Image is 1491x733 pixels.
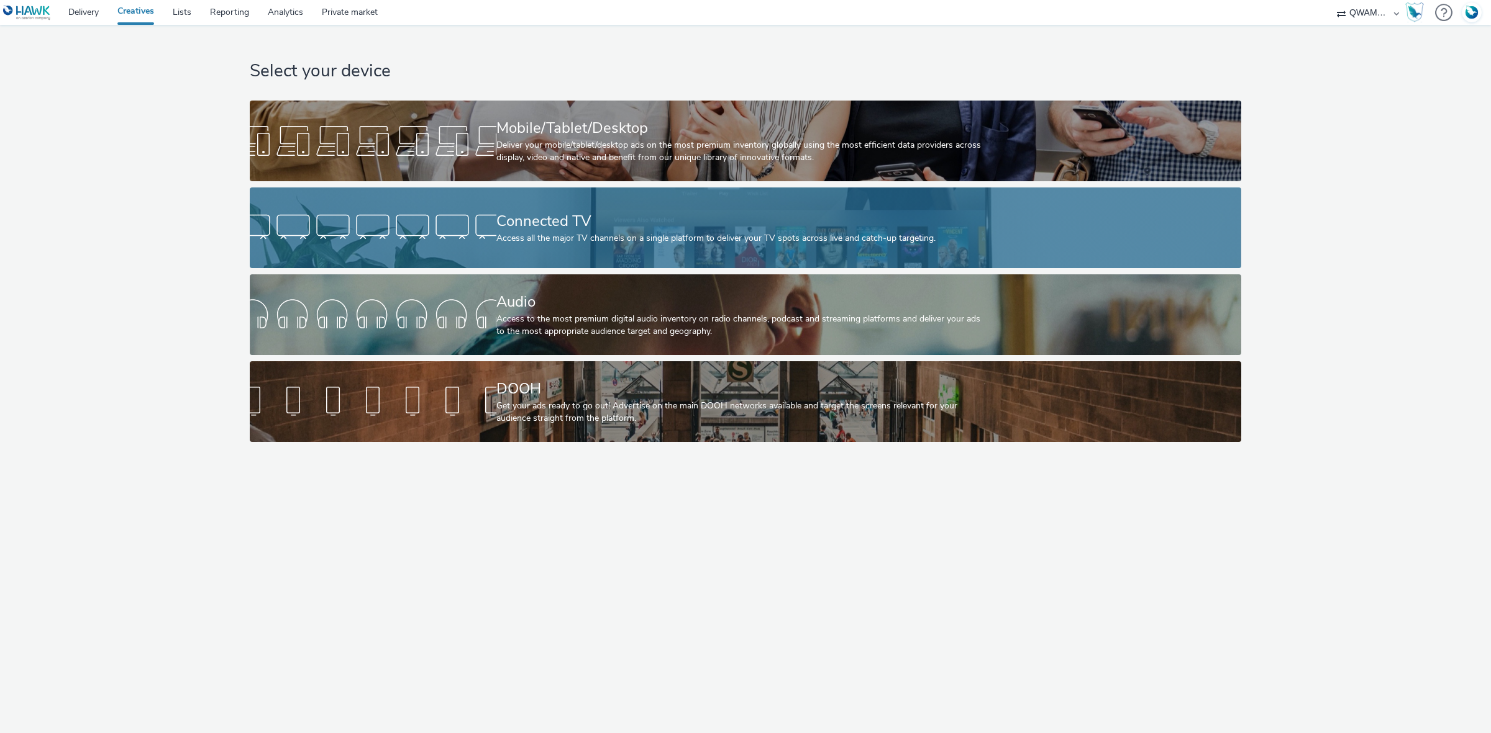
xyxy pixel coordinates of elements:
a: Connected TVAccess all the major TV channels on a single platform to deliver your TV spots across... [250,187,1241,268]
div: Connected TV [496,210,990,232]
img: Account FR [1462,3,1481,22]
div: Audio [496,291,990,313]
h1: Select your device [250,60,1241,83]
img: Hawk Academy [1405,2,1424,22]
div: DOOH [496,378,990,400]
div: Deliver your mobile/tablet/desktop ads on the most premium inventory globally using the most effi... [496,139,990,164]
a: Hawk Academy [1405,2,1429,22]
img: undefined Logo [3,5,51,20]
div: Mobile/Tablet/Desktop [496,117,990,139]
div: Access to the most premium digital audio inventory on radio channels, podcast and streaming platf... [496,313,990,338]
a: AudioAccess to the most premium digital audio inventory on radio channels, podcast and streaming ... [250,274,1241,355]
div: Access all the major TV channels on a single platform to deliver your TV spots across live and ca... [496,232,990,245]
div: Get your ads ready to go out! Advertise on the main DOOH networks available and target the screen... [496,400,990,425]
a: Mobile/Tablet/DesktopDeliver your mobile/tablet/desktop ads on the most premium inventory globall... [250,101,1241,181]
a: DOOHGet your ads ready to go out! Advertise on the main DOOH networks available and target the sc... [250,361,1241,442]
